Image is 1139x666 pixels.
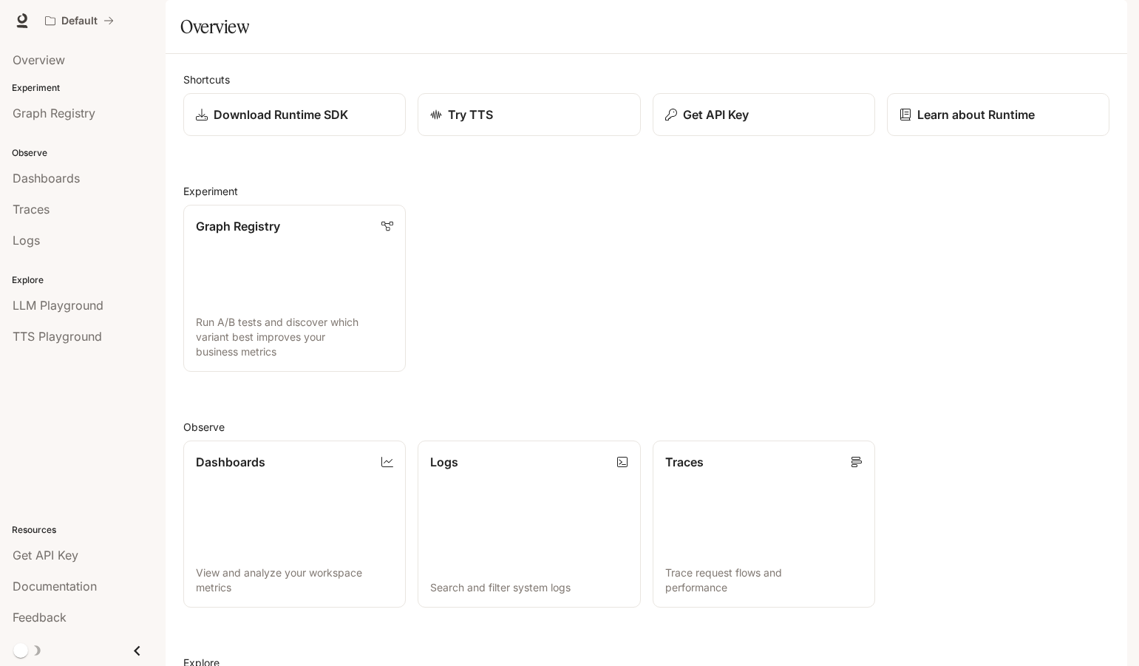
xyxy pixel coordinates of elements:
[61,15,98,27] p: Default
[196,315,393,359] p: Run A/B tests and discover which variant best improves your business metrics
[418,441,640,608] a: LogsSearch and filter system logs
[183,93,406,136] a: Download Runtime SDK
[183,441,406,608] a: DashboardsView and analyze your workspace metrics
[917,106,1035,123] p: Learn about Runtime
[653,441,875,608] a: TracesTrace request flows and performance
[665,565,863,595] p: Trace request flows and performance
[183,72,1109,87] h2: Shortcuts
[430,453,458,471] p: Logs
[196,565,393,595] p: View and analyze your workspace metrics
[196,217,280,235] p: Graph Registry
[183,183,1109,199] h2: Experiment
[180,12,249,41] h1: Overview
[683,106,749,123] p: Get API Key
[887,93,1109,136] a: Learn about Runtime
[653,93,875,136] button: Get API Key
[183,419,1109,435] h2: Observe
[430,580,628,595] p: Search and filter system logs
[183,205,406,372] a: Graph RegistryRun A/B tests and discover which variant best improves your business metrics
[196,453,265,471] p: Dashboards
[38,6,120,35] button: All workspaces
[665,453,704,471] p: Traces
[418,93,640,136] a: Try TTS
[214,106,348,123] p: Download Runtime SDK
[448,106,493,123] p: Try TTS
